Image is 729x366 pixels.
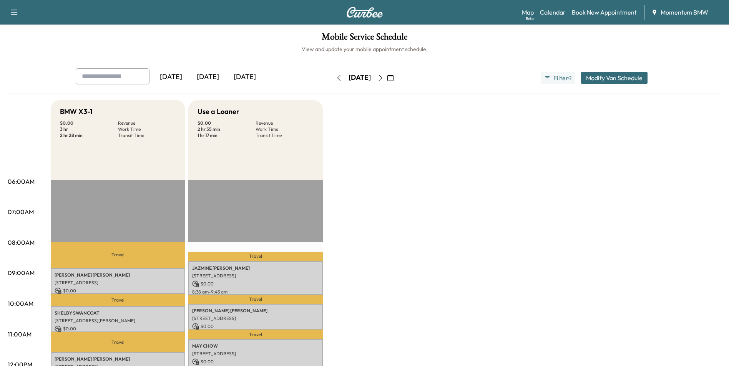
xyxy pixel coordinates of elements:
[522,8,534,17] a: MapBeta
[51,242,185,268] p: Travel
[526,16,534,21] div: Beta
[192,289,319,295] p: 8:38 am - 9:43 am
[192,323,319,330] p: $ 0.00
[55,356,181,362] p: [PERSON_NAME] [PERSON_NAME]
[188,330,323,340] p: Travel
[198,106,239,117] h5: Use a Loaner
[60,132,118,138] p: 2 hr 28 min
[192,358,319,365] p: $ 0.00
[569,75,571,81] span: 2
[55,272,181,278] p: [PERSON_NAME] [PERSON_NAME]
[8,207,34,216] p: 07:00AM
[256,120,314,126] p: Revenue
[198,132,256,138] p: 1 hr 17 min
[349,73,371,82] div: [DATE]
[118,132,176,138] p: Transit Time
[60,120,118,126] p: $ 0.00
[60,106,93,117] h5: BMW X3-1
[192,308,319,314] p: [PERSON_NAME] [PERSON_NAME]
[188,252,323,262] p: Travel
[8,299,33,308] p: 10:00AM
[55,318,181,324] p: [STREET_ADDRESS][PERSON_NAME]
[581,72,648,84] button: Modify Van Schedule
[198,120,256,126] p: $ 0.00
[256,126,314,132] p: Work Time
[192,273,319,279] p: [STREET_ADDRESS]
[60,126,118,132] p: 3 hr
[8,32,721,45] h1: Mobile Service Schedule
[189,68,226,86] div: [DATE]
[256,132,314,138] p: Transit Time
[192,315,319,321] p: [STREET_ADDRESS]
[192,351,319,357] p: [STREET_ADDRESS]
[51,294,185,306] p: Travel
[553,73,567,82] span: Filter
[118,120,176,126] p: Revenue
[8,268,35,277] p: 09:00AM
[192,343,319,349] p: MAY CHOW
[540,8,566,17] a: Calendar
[567,76,569,80] span: ●
[192,280,319,287] p: $ 0.00
[188,295,323,304] p: Travel
[118,126,176,132] p: Work Time
[8,330,32,339] p: 11:00AM
[55,310,181,316] p: SHELBY SWANCOAT
[55,287,181,294] p: $ 0.00
[51,332,185,352] p: Travel
[55,280,181,286] p: [STREET_ADDRESS]
[572,8,637,17] a: Book New Appointment
[198,126,256,132] p: 2 hr 55 min
[541,72,575,84] button: Filter●2
[192,265,319,271] p: JAZMINE [PERSON_NAME]
[153,68,189,86] div: [DATE]
[8,238,35,247] p: 08:00AM
[346,7,383,18] img: Curbee Logo
[661,8,708,17] span: Momentum BMW
[8,45,721,53] h6: View and update your mobile appointment schedule.
[8,177,35,186] p: 06:00AM
[226,68,263,86] div: [DATE]
[55,325,181,332] p: $ 0.00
